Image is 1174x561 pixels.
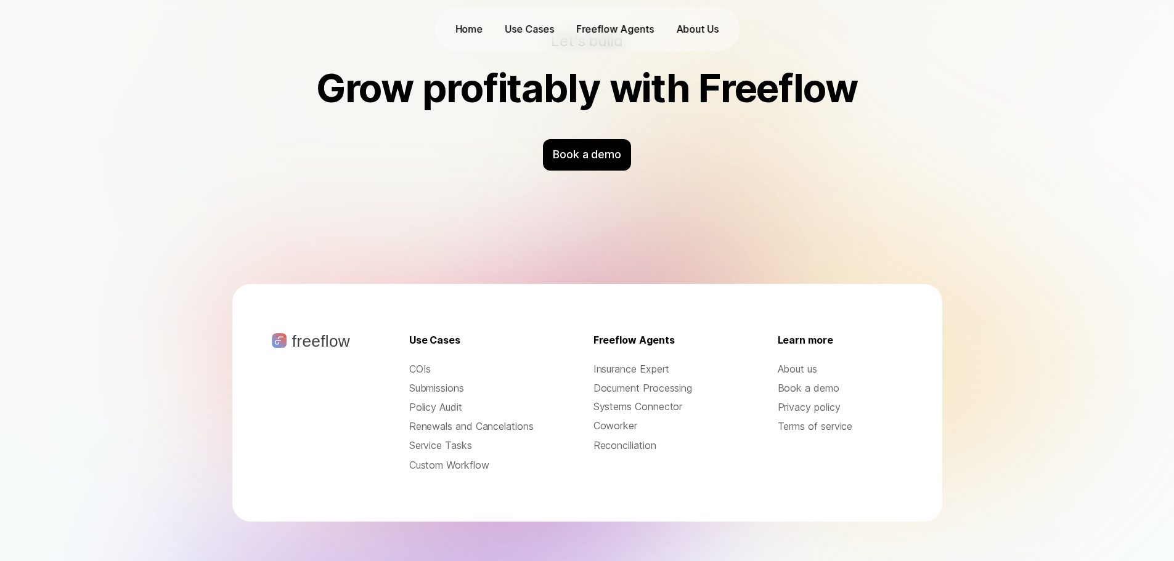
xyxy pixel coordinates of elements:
button: Renewals and Cancelations [409,419,534,434]
p: Home [455,22,483,36]
p: Let's build [291,31,883,52]
p: Learn more [778,333,833,347]
p: Freeflow Agents [576,22,654,36]
div: Systems Connector [593,400,719,414]
a: Book a demo [778,381,903,395]
a: About us [778,362,903,376]
a: Freeflow Agents [570,20,660,39]
h2: Grow profitably with Freeflow [291,67,883,110]
div: Insurance Expert [593,362,719,376]
div: Book a demo [543,139,631,170]
button: Policy Audit [409,400,534,414]
p: About Us [676,22,719,36]
div: Reconciliation [593,438,719,453]
a: Terms of service [778,419,903,434]
button: COIs [409,362,534,376]
button: Service Tasks [409,438,534,453]
button: Custom Workflow [409,458,534,472]
p: Book a demo [553,147,621,163]
a: About Us [670,20,725,39]
div: Document Processing [593,381,719,395]
p: freeflow [292,333,350,349]
button: Use Cases [499,20,560,39]
p: Use Cases [409,333,460,347]
a: Privacy policy [778,400,903,414]
p: Use Cases [505,22,554,36]
div: Coworker [593,419,719,433]
button: Submissions [409,381,534,395]
p: Freeflow Agents [593,333,675,347]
